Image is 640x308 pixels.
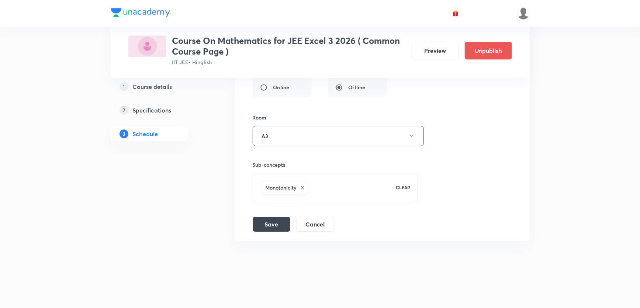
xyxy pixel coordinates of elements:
[111,103,211,118] a: 2Specifications
[133,82,172,91] h5: Course details
[452,10,459,17] img: avatar
[111,79,211,94] a: 1Course details
[412,42,459,59] button: Preview
[296,217,334,232] button: Cancel
[133,129,158,138] h5: Schedule
[396,184,410,191] p: CLEAR
[517,7,530,20] img: Vivek Patil
[172,58,406,66] p: IIT JEE • Hinglish
[128,35,166,57] img: B92E325F-0F22-4D88-B343-045817B83127_plus.png
[253,161,418,169] h6: Sub-concepts
[253,114,267,121] h6: Room
[465,42,512,59] button: Unpublish
[111,8,170,19] a: Company Logo
[133,106,172,115] h5: Specifications
[120,82,128,91] p: 1
[266,184,297,191] h6: Monotonicity
[111,8,170,17] img: Company Logo
[172,35,406,57] h3: Course On Mathematics for JEE Excel 3 2026 ( Common Course Page )
[253,217,290,232] button: Save
[120,129,128,138] p: 3
[120,106,128,115] p: 2
[450,7,461,19] button: avatar
[253,126,424,146] button: A3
